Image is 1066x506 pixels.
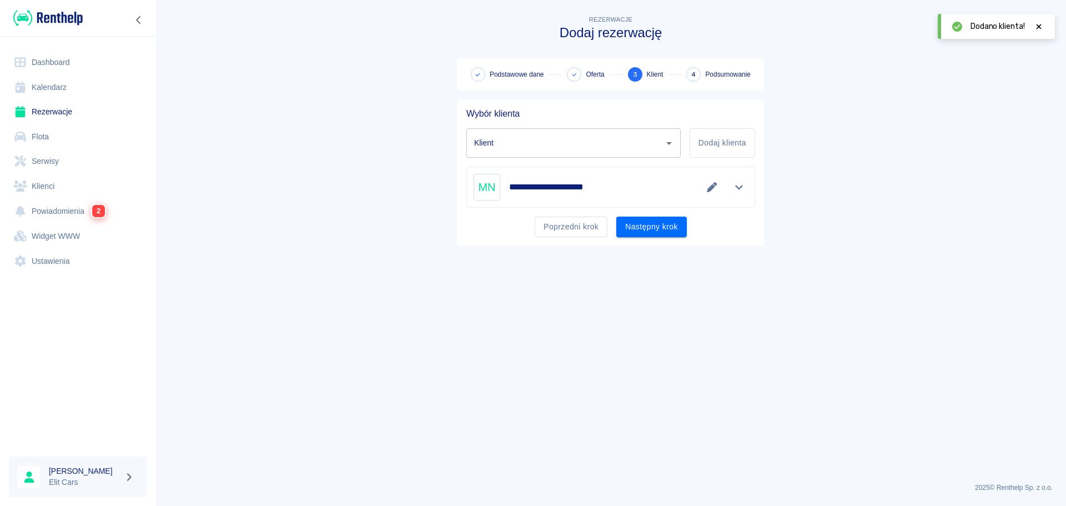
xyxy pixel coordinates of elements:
[466,108,755,119] h5: Wybór klienta
[9,224,147,249] a: Widget WWW
[616,217,687,237] button: Następny krok
[9,50,147,75] a: Dashboard
[49,465,120,477] h6: [PERSON_NAME]
[535,217,607,237] button: Poprzedni krok
[490,69,544,79] span: Podstawowe dane
[169,483,1053,493] p: 2025 © Renthelp Sp. z o.o.
[130,13,147,27] button: Zwiń nawigację
[9,249,147,274] a: Ustawienia
[9,174,147,199] a: Klienci
[13,9,83,27] img: Renthelp logo
[49,477,120,488] p: Elit Cars
[691,69,696,81] span: 4
[9,149,147,174] a: Serwisy
[9,124,147,149] a: Flota
[9,75,147,100] a: Kalendarz
[457,25,764,41] h3: Dodaj rezerwację
[971,21,1025,32] span: Dodano klienta!
[661,136,677,151] button: Otwórz
[703,179,721,195] button: Edytuj dane
[647,69,663,79] span: Klient
[690,128,755,158] button: Dodaj klienta
[92,205,105,217] span: 2
[633,69,637,81] span: 3
[9,99,147,124] a: Rezerwacje
[589,16,632,23] span: Rezerwacje
[9,198,147,224] a: Powiadomienia2
[705,69,751,79] span: Podsumowanie
[586,69,604,79] span: Oferta
[730,179,748,195] button: Pokaż szczegóły
[9,9,83,27] a: Renthelp logo
[474,174,500,201] div: MN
